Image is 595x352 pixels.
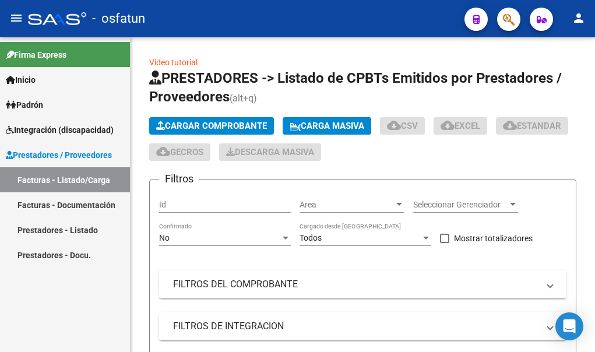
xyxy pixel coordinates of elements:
span: Padrón [6,98,43,111]
mat-icon: cloud_download [156,145,170,159]
h3: Filtros [159,171,199,187]
span: Cargar Comprobante [156,121,267,131]
mat-icon: cloud_download [441,118,455,132]
mat-expansion-panel-header: FILTROS DEL COMPROBANTE [159,270,566,298]
button: Gecros [149,143,210,161]
span: Mostrar totalizadores [454,231,533,245]
mat-panel-title: FILTROS DEL COMPROBANTE [173,278,538,291]
a: Video tutorial [149,58,198,67]
span: PRESTADORES -> Listado de CPBTs Emitidos por Prestadores / Proveedores [149,70,562,105]
span: EXCEL [441,121,480,131]
button: Carga Masiva [283,117,371,135]
mat-expansion-panel-header: FILTROS DE INTEGRACION [159,312,566,340]
button: Descarga Masiva [219,143,321,161]
span: Todos [300,233,322,242]
mat-icon: menu [9,11,23,25]
span: Seleccionar Gerenciador [413,200,508,210]
mat-icon: person [572,11,586,25]
button: Estandar [496,117,568,135]
button: Cargar Comprobante [149,117,274,135]
span: Inicio [6,73,36,86]
span: Area [300,200,394,210]
span: - osfatun [92,6,145,31]
span: (alt+q) [230,93,257,104]
span: Estandar [503,121,561,131]
div: Open Intercom Messenger [555,312,583,340]
span: Gecros [156,147,203,157]
span: Firma Express [6,48,66,61]
app-download-masive: Descarga masiva de comprobantes (adjuntos) [219,143,321,161]
button: EXCEL [434,117,487,135]
span: No [159,233,170,242]
span: Prestadores / Proveedores [6,149,112,161]
span: Carga Masiva [290,121,364,131]
mat-icon: cloud_download [503,118,517,132]
mat-icon: cloud_download [387,118,401,132]
span: CSV [387,121,418,131]
span: Descarga Masiva [226,147,314,157]
span: Integración (discapacidad) [6,124,114,136]
mat-panel-title: FILTROS DE INTEGRACION [173,320,538,333]
button: CSV [380,117,425,135]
